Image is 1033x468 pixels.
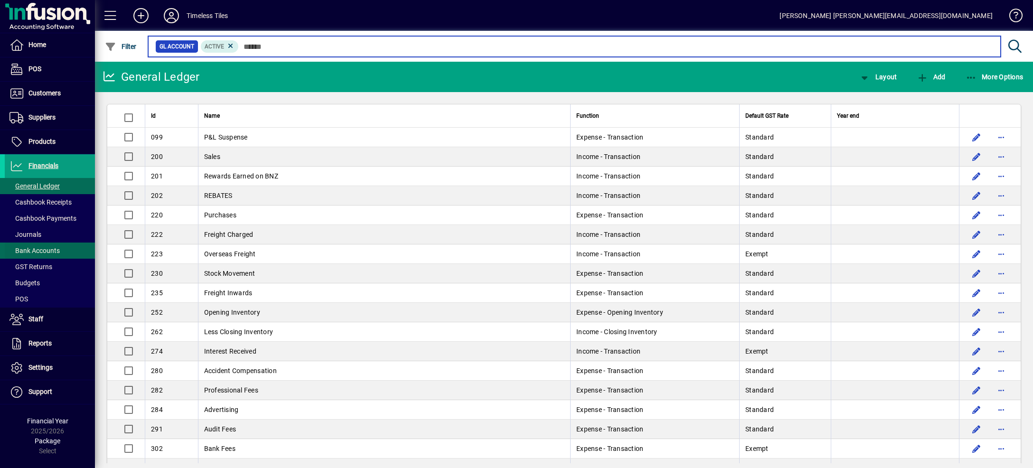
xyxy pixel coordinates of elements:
[5,332,95,356] a: Reports
[151,347,163,355] span: 274
[151,328,163,336] span: 262
[151,270,163,277] span: 230
[151,445,163,452] span: 302
[5,259,95,275] a: GST Returns
[9,215,76,222] span: Cashbook Payments
[745,425,774,433] span: Standard
[151,386,163,394] span: 282
[969,188,984,203] button: Edit
[745,192,774,199] span: Standard
[576,425,643,433] span: Expense - Transaction
[28,138,56,145] span: Products
[28,364,53,371] span: Settings
[849,68,907,85] app-page-header-button: View chart layout
[103,38,139,55] button: Filter
[994,168,1009,184] button: More options
[969,227,984,242] button: Edit
[576,231,640,238] span: Income - Transaction
[204,445,235,452] span: Bank Fees
[963,68,1026,85] button: More Options
[576,367,643,374] span: Expense - Transaction
[204,250,256,258] span: Overseas Freight
[576,270,643,277] span: Expense - Transaction
[156,7,187,24] button: Profile
[9,231,41,238] span: Journals
[745,250,769,258] span: Exempt
[969,168,984,184] button: Edit
[576,328,657,336] span: Income - Closing Inventory
[28,339,52,347] span: Reports
[5,243,95,259] a: Bank Accounts
[5,194,95,210] a: Cashbook Receipts
[745,231,774,238] span: Standard
[1002,2,1021,33] a: Knowledge Base
[204,153,220,160] span: Sales
[576,250,640,258] span: Income - Transaction
[994,383,1009,398] button: More options
[151,250,163,258] span: 223
[5,130,95,154] a: Products
[994,246,1009,262] button: More options
[5,57,95,81] a: POS
[994,324,1009,339] button: More options
[28,315,43,323] span: Staff
[969,344,984,359] button: Edit
[745,270,774,277] span: Standard
[576,172,640,180] span: Income - Transaction
[160,42,194,51] span: GL Account
[205,43,224,50] span: Active
[9,198,72,206] span: Cashbook Receipts
[204,270,255,277] span: Stock Movement
[745,172,774,180] span: Standard
[5,226,95,243] a: Journals
[859,73,897,81] span: Layout
[969,402,984,417] button: Edit
[5,275,95,291] a: Budgets
[105,43,137,50] span: Filter
[5,33,95,57] a: Home
[204,406,239,413] span: Advertising
[969,246,984,262] button: Edit
[969,266,984,281] button: Edit
[576,289,643,297] span: Expense - Transaction
[204,367,277,374] span: Accident Compensation
[994,305,1009,320] button: More options
[151,309,163,316] span: 252
[969,285,984,300] button: Edit
[5,380,95,404] a: Support
[576,445,643,452] span: Expense - Transaction
[969,363,984,378] button: Edit
[994,363,1009,378] button: More options
[745,367,774,374] span: Standard
[745,406,774,413] span: Standard
[994,227,1009,242] button: More options
[969,441,984,456] button: Edit
[745,153,774,160] span: Standard
[969,383,984,398] button: Edit
[9,247,60,254] span: Bank Accounts
[745,328,774,336] span: Standard
[994,344,1009,359] button: More options
[779,8,993,23] div: [PERSON_NAME] [PERSON_NAME][EMAIL_ADDRESS][DOMAIN_NAME]
[837,111,859,121] span: Year end
[27,417,68,425] span: Financial Year
[151,153,163,160] span: 200
[745,347,769,355] span: Exempt
[151,111,192,121] div: Id
[994,149,1009,164] button: More options
[576,192,640,199] span: Income - Transaction
[994,207,1009,223] button: More options
[745,386,774,394] span: Standard
[969,130,984,145] button: Edit
[151,425,163,433] span: 291
[151,231,163,238] span: 222
[5,308,95,331] a: Staff
[576,211,643,219] span: Expense - Transaction
[204,133,248,141] span: P&L Suspense
[9,295,28,303] span: POS
[994,421,1009,437] button: More options
[204,172,278,180] span: Rewards Earned on BNZ
[5,82,95,105] a: Customers
[151,406,163,413] span: 284
[204,425,236,433] span: Audit Fees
